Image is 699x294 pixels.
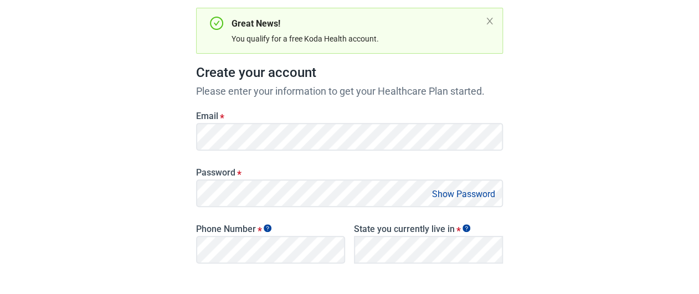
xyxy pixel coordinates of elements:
[232,18,280,29] strong: Great News!
[210,17,223,30] span: check-circle
[196,111,503,121] label: Email
[264,224,271,232] span: Show tooltip
[196,84,503,99] p: Please enter your information to get your Healthcare Plan started.
[485,17,494,25] button: close
[196,63,503,84] h1: Create your account
[196,167,503,178] label: Password
[354,224,503,234] label: State you currently live in
[429,187,498,202] button: Show Password
[462,224,470,232] span: Show tooltip
[232,33,481,45] div: You qualify for a free Koda Health account.
[196,224,345,234] label: Phone Number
